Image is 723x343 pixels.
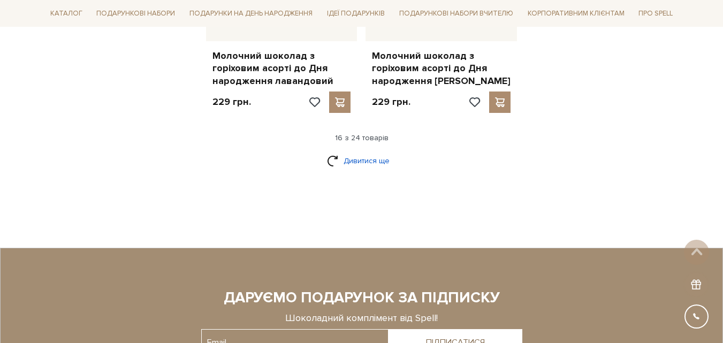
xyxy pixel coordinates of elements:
[323,5,389,22] a: Ідеї подарунків
[42,133,682,143] div: 16 з 24 товарів
[372,50,511,87] a: Молочний шоколад з горіховим асорті до Дня народження [PERSON_NAME]
[92,5,179,22] a: Подарункові набори
[327,151,397,170] a: Дивитися ще
[523,5,629,22] a: Корпоративним клієнтам
[212,50,351,87] a: Молочний шоколад з горіховим асорті до Дня народження лавандовий
[395,4,517,22] a: Подарункові набори Вчителю
[634,5,677,22] a: Про Spell
[46,5,87,22] a: Каталог
[185,5,317,22] a: Подарунки на День народження
[212,96,251,108] p: 229 грн.
[372,96,410,108] p: 229 грн.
